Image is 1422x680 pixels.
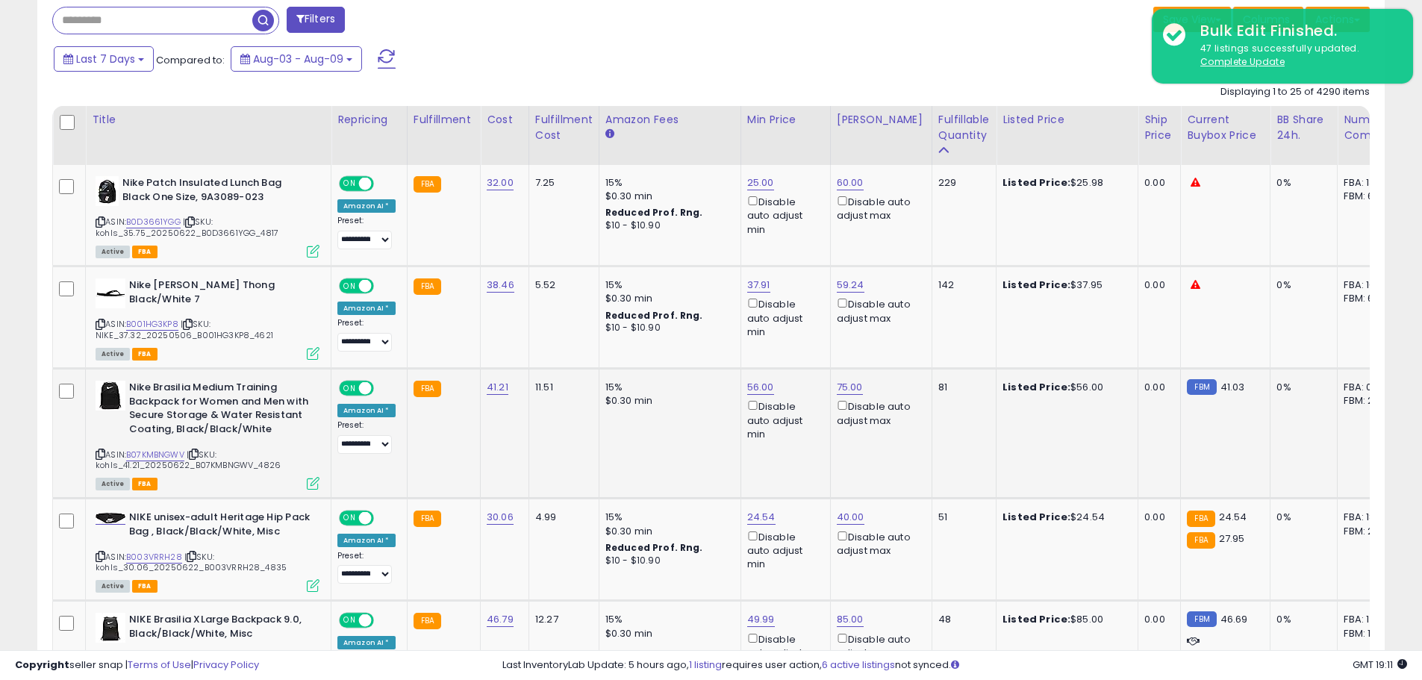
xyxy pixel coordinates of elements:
div: ASIN: [96,511,319,590]
span: OFF [372,280,396,293]
div: 4.99 [535,511,587,524]
div: $37.95 [1002,278,1126,292]
span: 2025-08-17 19:11 GMT [1353,658,1407,672]
div: 81 [938,381,985,394]
button: Aug-03 - Aug-09 [231,46,362,72]
img: 31KOA3sOSzL._SL40_.jpg [96,176,119,206]
div: 47 listings successfully updated. [1189,42,1402,69]
div: Title [92,112,325,128]
small: Amazon Fees. [605,128,614,141]
div: $0.30 min [605,525,729,538]
span: OFF [372,614,396,627]
a: 40.00 [837,510,864,525]
a: 46.79 [487,612,514,627]
span: ON [340,512,359,525]
button: Last 7 Days [54,46,154,72]
b: Listed Price: [1002,612,1070,626]
div: Disable auto adjust max [837,398,920,427]
small: FBA [414,613,441,629]
div: Preset: [337,216,396,249]
div: Disable auto adjust max [837,193,920,222]
div: 0% [1276,381,1326,394]
div: BB Share 24h. [1276,112,1331,143]
a: 1 listing [689,658,722,672]
small: FBM [1187,611,1216,627]
small: FBA [1187,511,1214,527]
div: Listed Price [1002,112,1132,128]
span: All listings currently available for purchase on Amazon [96,580,130,593]
div: Bulk Edit Finished. [1189,20,1402,42]
span: 46.69 [1220,612,1248,626]
div: 12.27 [535,613,587,626]
div: Disable auto adjust min [747,193,819,237]
div: Amazon AI * [337,404,396,417]
span: ON [340,382,359,395]
a: 41.21 [487,380,508,395]
b: Reduced Prof. Rng. [605,541,703,554]
a: 38.46 [487,278,514,293]
span: Aug-03 - Aug-09 [253,52,343,66]
div: 15% [605,278,729,292]
img: 41KEnSyNGvL._SL40_.jpg [96,613,125,643]
div: Disable auto adjust min [747,296,819,339]
span: FBA [132,580,158,593]
span: 27.95 [1219,531,1245,546]
span: ON [340,614,359,627]
div: 5.52 [535,278,587,292]
small: FBA [414,381,441,397]
b: Listed Price: [1002,380,1070,394]
span: OFF [372,512,396,525]
span: 24.54 [1219,510,1247,524]
div: 11.51 [535,381,587,394]
span: FBA [132,478,158,490]
a: 85.00 [837,612,864,627]
button: Actions [1306,7,1370,32]
a: 49.99 [747,612,775,627]
b: Reduced Prof. Rng. [605,206,703,219]
div: Disable auto adjust min [747,398,819,441]
small: FBM [1187,379,1216,395]
div: 15% [605,511,729,524]
a: 25.00 [747,175,774,190]
div: Disable auto adjust max [837,528,920,558]
div: 0.00 [1144,613,1169,626]
div: 15% [605,381,729,394]
div: 0% [1276,278,1326,292]
div: $10 - $10.90 [605,555,729,567]
a: B0D3661YGG [126,216,181,228]
a: B001HG3KP8 [126,318,178,331]
div: FBA: 10 [1344,278,1393,292]
div: FBM: 20 [1344,394,1393,408]
small: FBA [414,278,441,295]
img: 21JboHxxU+L._SL40_.jpg [96,278,125,308]
a: B003VRRH28 [126,551,182,564]
div: Fulfillment Cost [535,112,593,143]
div: $10 - $10.90 [605,219,729,232]
span: | SKU: kohls_35.75_20250622_B0D3661YGG_4817 [96,216,278,238]
div: 7.25 [535,176,587,190]
div: Cost [487,112,523,128]
div: Amazon AI * [337,302,396,315]
div: $25.98 [1002,176,1126,190]
div: FBM: 6 [1344,190,1393,203]
div: 0.00 [1144,176,1169,190]
a: 56.00 [747,380,774,395]
span: OFF [372,178,396,190]
button: Columns [1233,7,1303,32]
div: Disable auto adjust max [837,296,920,325]
div: Last InventoryLab Update: 5 hours ago, requires user action, not synced. [502,658,1407,673]
b: Listed Price: [1002,510,1070,524]
div: FBA: 18 [1344,511,1393,524]
small: FBA [414,511,441,527]
div: 48 [938,613,985,626]
div: 142 [938,278,985,292]
div: Preset: [337,420,396,454]
div: $0.30 min [605,627,729,640]
a: Terms of Use [128,658,191,672]
div: 0.00 [1144,511,1169,524]
b: NIKE Brasilia XLarge Backpack 9.0, Black/Black/White, Misc [129,613,311,644]
div: Disable auto adjust max [837,631,920,660]
div: ASIN: [96,381,319,488]
div: 15% [605,613,729,626]
a: 75.00 [837,380,863,395]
